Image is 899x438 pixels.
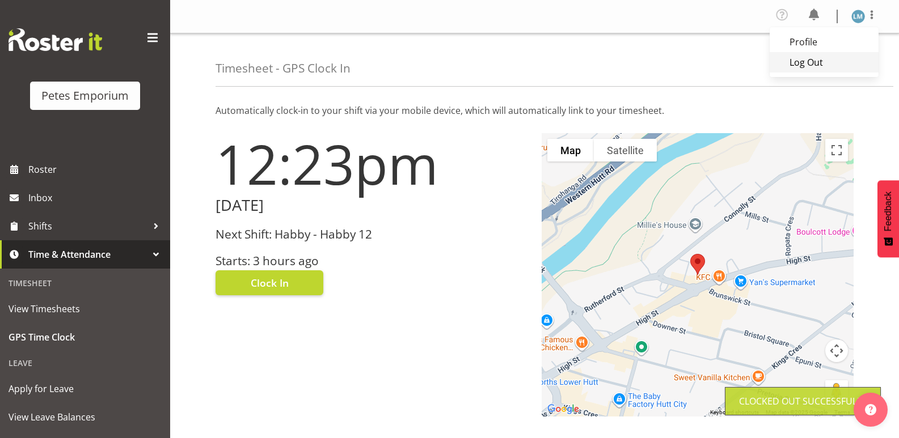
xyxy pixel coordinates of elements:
[28,161,164,178] span: Roster
[9,409,162,426] span: View Leave Balances
[216,254,528,267] h3: Starts: 3 hours ago
[251,275,289,290] span: Clock In
[28,218,147,235] span: Shifts
[216,104,854,117] p: Automatically clock-in to your shift via your mobile device, which will automatically link to you...
[9,380,162,397] span: Apply for Leave
[770,32,879,52] a: Profile
[3,351,167,375] div: Leave
[851,10,865,23] img: lianne-morete5410.jpg
[216,133,528,194] h1: 12:23pm
[865,404,876,415] img: help-xxl-2.png
[547,139,594,161] button: Show street map
[216,270,323,295] button: Clock In
[877,180,899,257] button: Feedback - Show survey
[9,300,162,317] span: View Timesheets
[9,28,102,51] img: Rosterit website logo
[28,189,164,206] span: Inbox
[3,375,167,403] a: Apply for Leave
[594,139,657,161] button: Show satellite imagery
[825,139,848,161] button: Toggle fullscreen view
[216,62,351,75] h4: Timesheet - GPS Clock In
[3,295,167,323] a: View Timesheets
[3,271,167,295] div: Timesheet
[41,87,129,104] div: Petes Emporium
[825,339,848,362] button: Map camera controls
[28,246,147,263] span: Time & Attendance
[739,394,867,408] div: Clocked out Successfully
[545,402,582,416] img: Google
[216,228,528,241] h3: Next Shift: Habby - Habby 12
[770,52,879,73] a: Log Out
[9,329,162,346] span: GPS Time Clock
[216,197,528,214] h2: [DATE]
[545,402,582,416] a: Open this area in Google Maps (opens a new window)
[883,192,893,231] span: Feedback
[3,403,167,431] a: View Leave Balances
[710,409,759,416] button: Keyboard shortcuts
[3,323,167,351] a: GPS Time Clock
[825,380,848,403] button: Drag Pegman onto the map to open Street View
